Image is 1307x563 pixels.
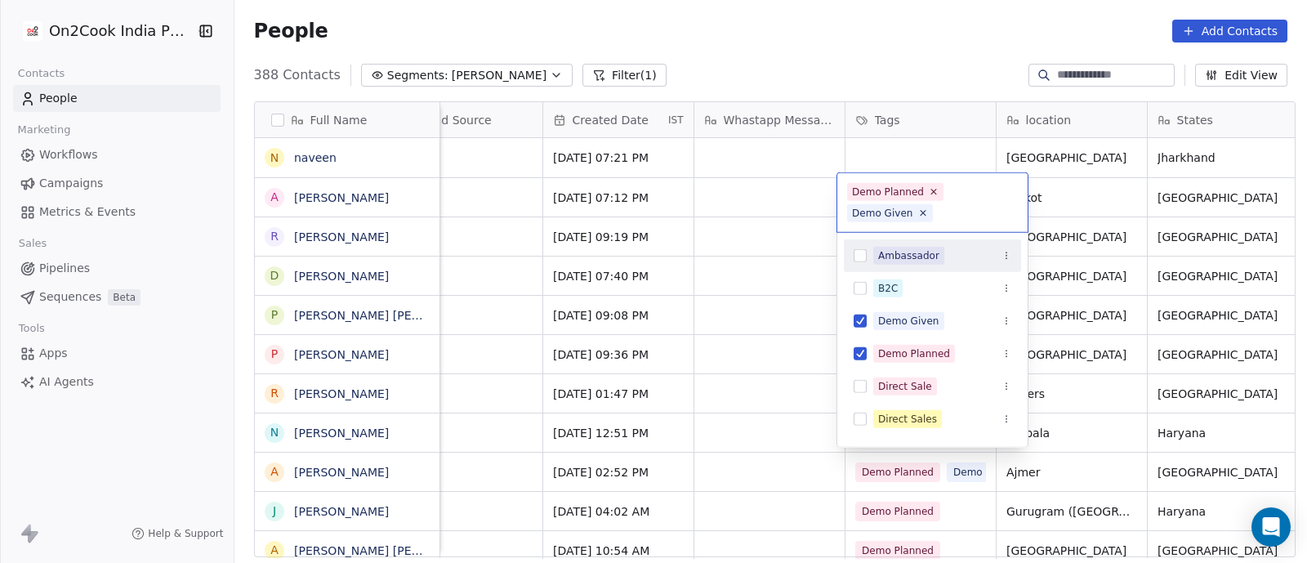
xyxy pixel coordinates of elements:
div: Demo Planned [878,346,950,361]
div: Demo Planned [852,185,924,199]
div: Direct Sale [878,379,932,394]
div: Demo Given [852,206,913,221]
div: Demo Given [878,314,939,328]
div: Direct Sales [878,412,937,427]
div: B2C [878,281,898,296]
div: Ambassador [878,248,939,263]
